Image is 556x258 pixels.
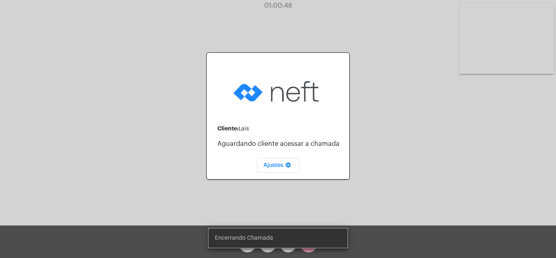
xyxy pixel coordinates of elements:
span: Ajustes [263,163,293,168]
div: Lais [217,126,343,132]
img: logo-neft-novo-2.png [231,68,325,115]
span: Encerrando Chamada [215,234,273,242]
mat-icon: settings [283,162,293,171]
button: Ajustes [257,158,300,173]
strong: Cliente: [217,126,239,131]
span: 01:00:48 [264,2,292,9]
p: Aguardando cliente acessar a chamada [217,140,343,147]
